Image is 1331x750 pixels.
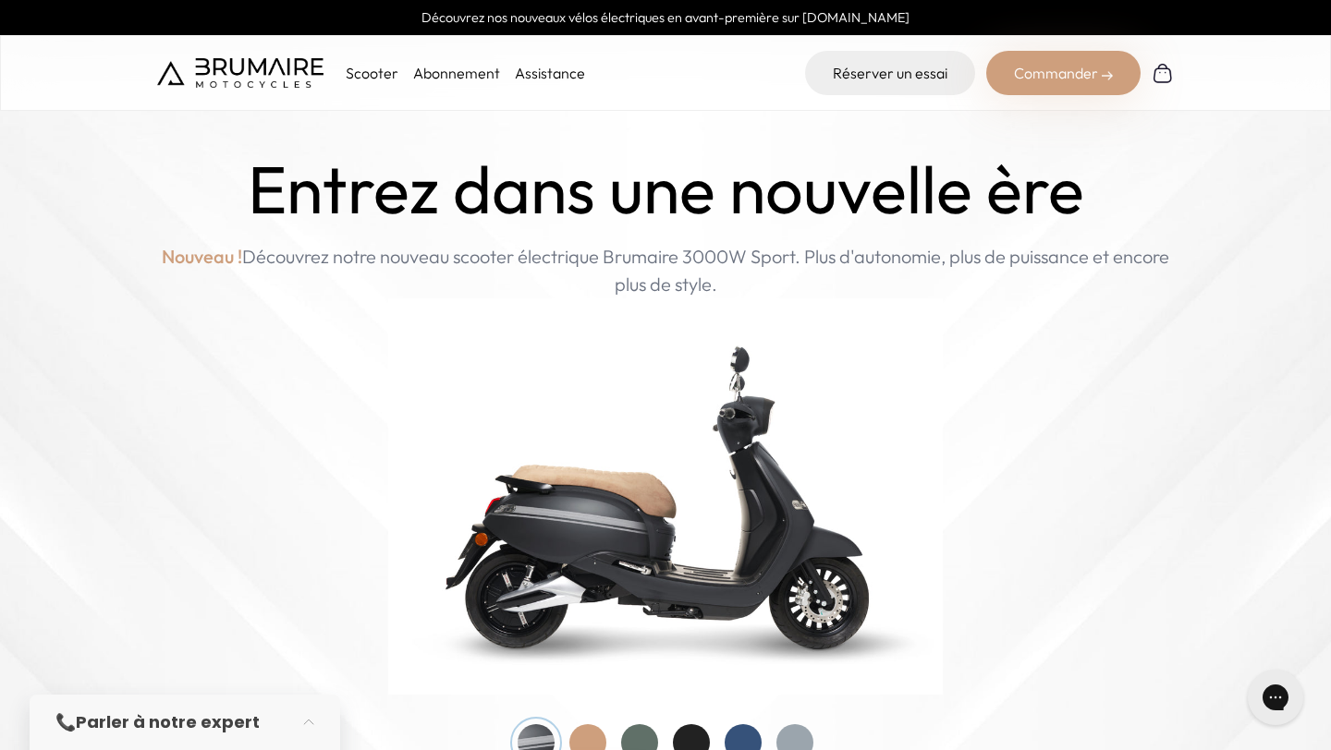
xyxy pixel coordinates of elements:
iframe: Gorgias live chat messenger [1239,663,1313,732]
img: Brumaire Motocycles [157,58,324,88]
a: Abonnement [413,64,500,82]
span: Nouveau ! [162,243,242,271]
p: Découvrez notre nouveau scooter électrique Brumaire 3000W Sport. Plus d'autonomie, plus de puissa... [157,243,1174,298]
a: Réserver un essai [805,51,975,95]
h1: Entrez dans une nouvelle ère [248,151,1084,228]
div: Commander [986,51,1141,95]
img: right-arrow-2.png [1102,70,1113,81]
img: Panier [1152,62,1174,84]
p: Scooter [346,62,398,84]
a: Assistance [515,64,585,82]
